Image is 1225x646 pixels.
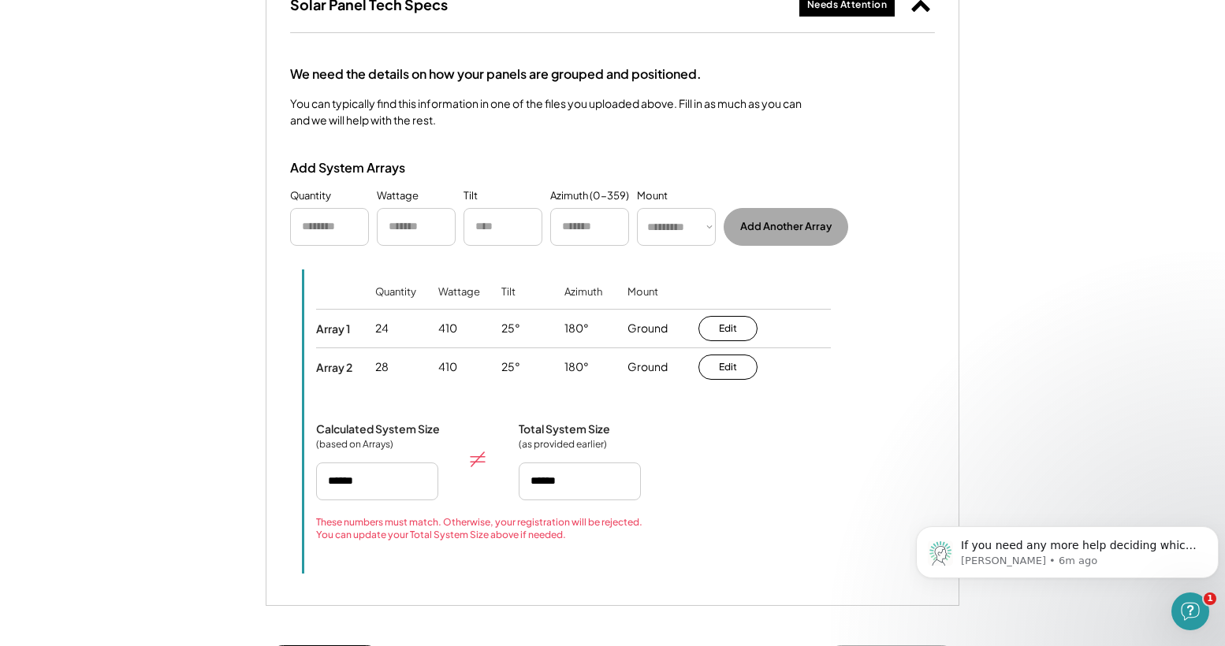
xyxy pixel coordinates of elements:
[519,421,610,436] div: Total System Size
[316,321,350,336] div: Array 1
[438,321,457,336] div: 410
[564,321,589,336] div: 180°
[375,359,389,375] div: 28
[377,188,419,204] div: Wattage
[1171,592,1209,630] iframe: Intercom live chat
[51,46,287,121] span: If you need any more help deciding which SolarEdge access option works best for you, I'm here to ...
[51,61,289,75] p: Message from Rex, sent 6m ago
[290,95,802,128] div: You can typically find this information in one of the files you uploaded above. Fill in as much a...
[1204,592,1216,605] span: 1
[501,321,520,336] div: 25°
[627,359,668,375] div: Ground
[464,188,478,204] div: Tilt
[564,285,602,321] div: Azimuth
[375,285,416,321] div: Quantity
[698,316,758,341] button: Edit
[316,421,440,436] div: Calculated System Size
[564,359,589,375] div: 180°
[316,516,642,543] div: These numbers must match. Otherwise, your registration will be rejected. You can update your Tota...
[910,493,1225,603] iframe: Intercom notifications message
[290,188,331,204] div: Quantity
[627,321,668,336] div: Ground
[519,438,607,451] div: (as provided earlier)
[637,188,668,204] div: Mount
[438,285,480,321] div: Wattage
[316,438,395,451] div: (based on Arrays)
[438,359,457,375] div: 410
[501,285,516,321] div: Tilt
[627,285,658,321] div: Mount
[375,321,389,336] div: 24
[724,208,848,246] button: Add Another Array
[550,188,629,204] div: Azimuth (0-359)
[290,160,448,176] div: Add System Arrays
[698,355,758,380] button: Edit
[501,359,520,375] div: 25°
[290,65,702,84] div: We need the details on how your panels are grouped and positioned.
[316,360,352,374] div: Array 2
